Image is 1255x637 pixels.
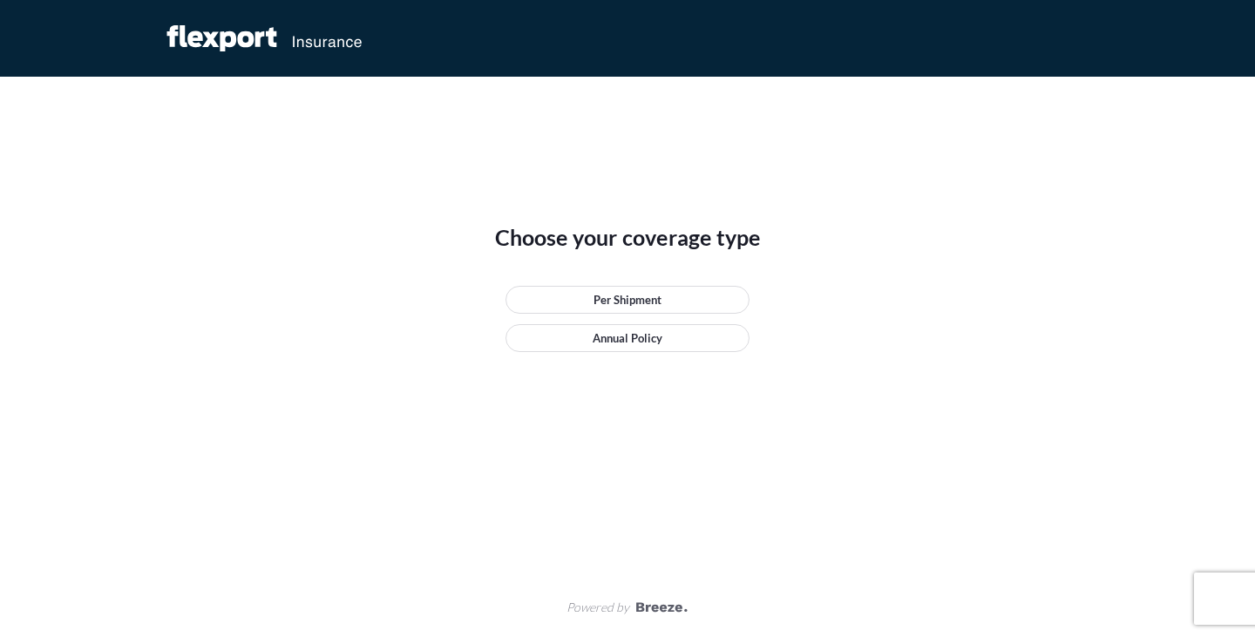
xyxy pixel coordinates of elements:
[566,599,629,616] span: Powered by
[594,291,661,308] p: Per Shipment
[505,286,750,314] a: Per Shipment
[593,329,662,347] p: Annual Policy
[495,223,761,251] span: Choose your coverage type
[505,324,750,352] a: Annual Policy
